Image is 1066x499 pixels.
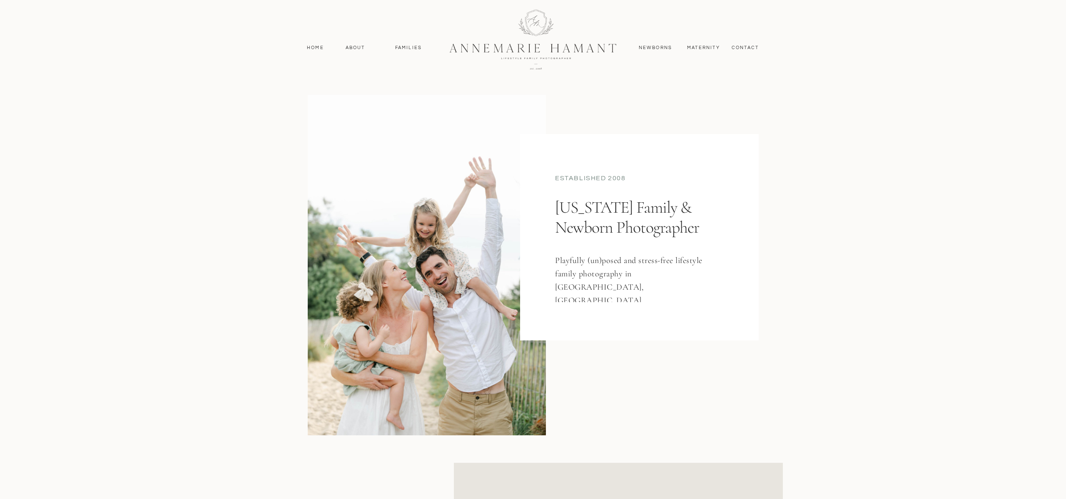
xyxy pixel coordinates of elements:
[635,44,675,52] a: Newborns
[727,44,763,52] a: contact
[687,44,719,52] a: MAternity
[343,44,367,52] a: About
[555,174,724,185] div: established 2008
[555,254,712,302] h3: Playfully (un)posed and stress-free lifestyle family photography in [GEOGRAPHIC_DATA], [GEOGRAPHI...
[555,197,720,269] h1: [US_STATE] Family & Newborn Photographer
[303,44,328,52] a: Home
[390,44,427,52] a: Families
